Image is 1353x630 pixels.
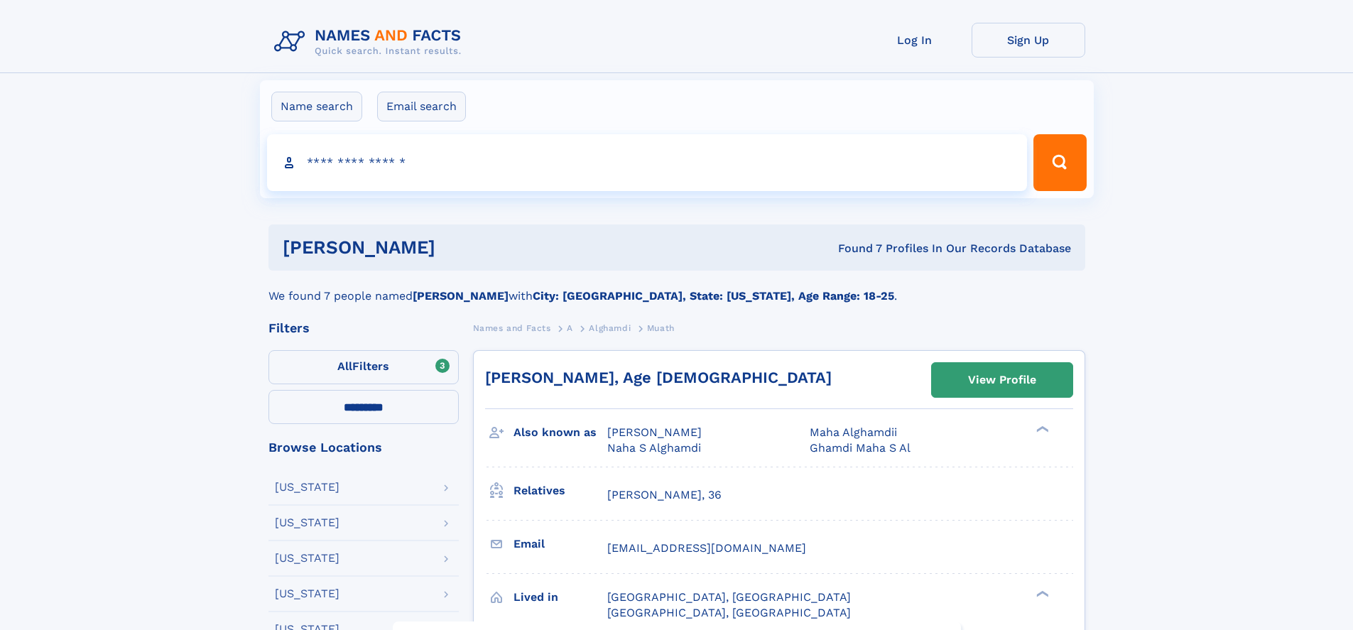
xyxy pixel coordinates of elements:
[589,319,631,337] a: Alghamdi
[268,271,1085,305] div: We found 7 people named with .
[607,606,851,619] span: [GEOGRAPHIC_DATA], [GEOGRAPHIC_DATA]
[1033,134,1086,191] button: Search Button
[636,241,1071,256] div: Found 7 Profiles In Our Records Database
[1033,425,1050,434] div: ❯
[268,23,473,61] img: Logo Names and Facts
[377,92,466,121] label: Email search
[275,482,339,493] div: [US_STATE]
[607,541,806,555] span: [EMAIL_ADDRESS][DOMAIN_NAME]
[275,553,339,564] div: [US_STATE]
[275,517,339,528] div: [US_STATE]
[810,425,897,439] span: Maha Alghamdii
[275,588,339,599] div: [US_STATE]
[647,323,675,333] span: Muath
[473,319,551,337] a: Names and Facts
[607,487,722,503] a: [PERSON_NAME], 36
[533,289,894,303] b: City: [GEOGRAPHIC_DATA], State: [US_STATE], Age Range: 18-25
[589,323,631,333] span: Alghamdi
[607,590,851,604] span: [GEOGRAPHIC_DATA], [GEOGRAPHIC_DATA]
[514,585,607,609] h3: Lived in
[567,319,573,337] a: A
[932,363,1072,397] a: View Profile
[283,239,637,256] h1: [PERSON_NAME]
[268,441,459,454] div: Browse Locations
[858,23,972,58] a: Log In
[567,323,573,333] span: A
[337,359,352,373] span: All
[968,364,1036,396] div: View Profile
[607,441,701,455] span: Naha S Alghamdi
[271,92,362,121] label: Name search
[514,532,607,556] h3: Email
[514,420,607,445] h3: Also known as
[810,441,911,455] span: Ghamdi Maha S Al
[268,322,459,335] div: Filters
[485,369,832,386] a: [PERSON_NAME], Age [DEMOGRAPHIC_DATA]
[514,479,607,503] h3: Relatives
[267,134,1028,191] input: search input
[268,350,459,384] label: Filters
[607,425,702,439] span: [PERSON_NAME]
[972,23,1085,58] a: Sign Up
[1033,589,1050,598] div: ❯
[413,289,509,303] b: [PERSON_NAME]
